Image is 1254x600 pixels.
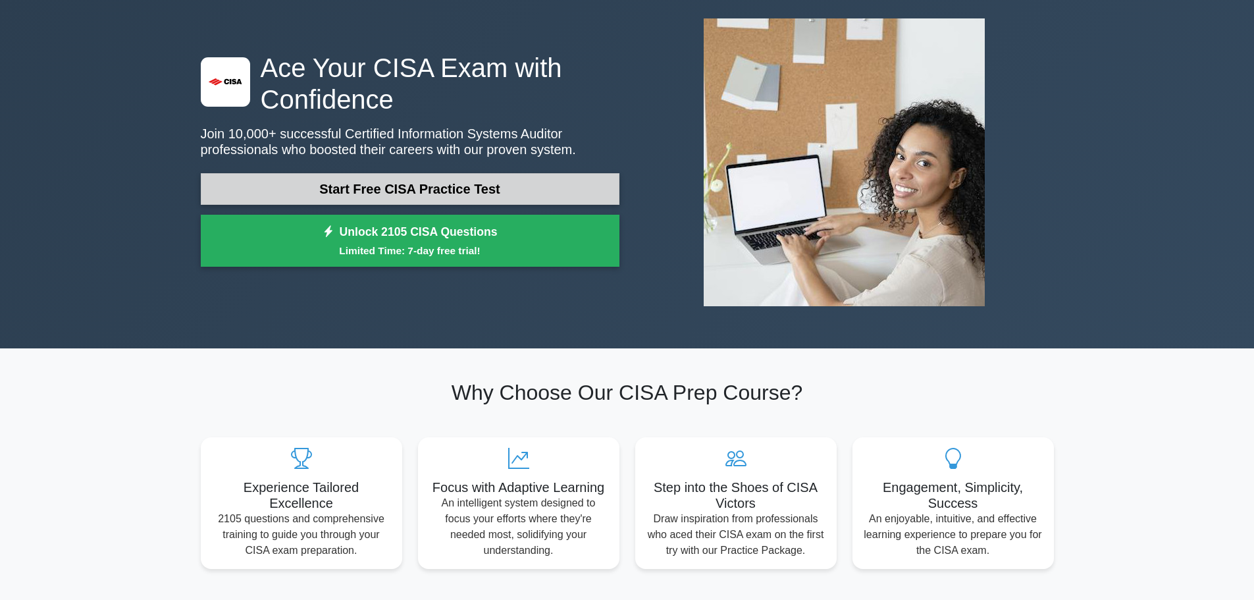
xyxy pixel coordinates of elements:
[211,511,392,559] p: 2105 questions and comprehensive training to guide you through your CISA exam preparation.
[201,380,1054,405] h2: Why Choose Our CISA Prep Course?
[429,479,609,495] h5: Focus with Adaptive Learning
[646,479,826,511] h5: Step into the Shoes of CISA Victors
[863,511,1043,559] p: An enjoyable, intuitive, and effective learning experience to prepare you for the CISA exam.
[201,215,619,267] a: Unlock 2105 CISA QuestionsLimited Time: 7-day free trial!
[429,495,609,559] p: An intelligent system designed to focus your efforts where they're needed most, solidifying your ...
[211,479,392,511] h5: Experience Tailored Excellence
[201,52,619,115] h1: Ace Your CISA Exam with Confidence
[646,511,826,559] p: Draw inspiration from professionals who aced their CISA exam on the first try with our Practice P...
[201,173,619,205] a: Start Free CISA Practice Test
[863,479,1043,511] h5: Engagement, Simplicity, Success
[201,126,619,157] p: Join 10,000+ successful Certified Information Systems Auditor professionals who boosted their car...
[217,243,603,258] small: Limited Time: 7-day free trial!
